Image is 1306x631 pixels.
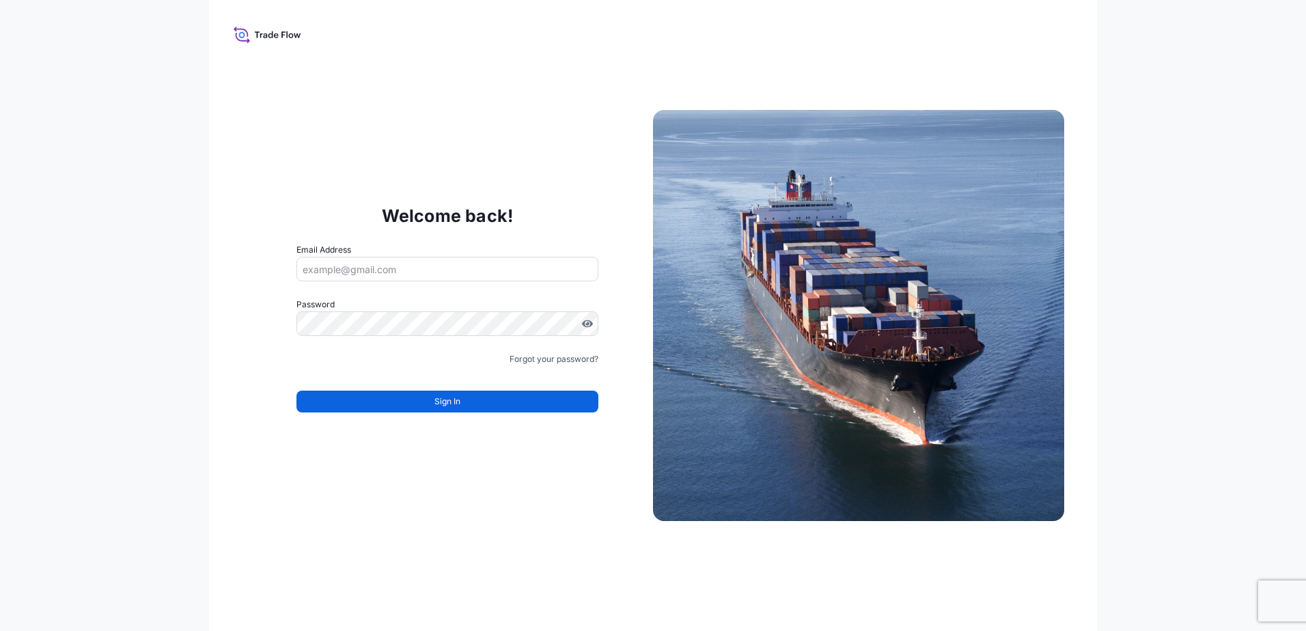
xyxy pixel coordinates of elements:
button: Show password [582,318,593,329]
img: Ship illustration [653,110,1064,521]
span: Sign In [434,395,460,408]
input: example@gmail.com [296,257,598,281]
label: Password [296,298,598,311]
label: Email Address [296,243,351,257]
p: Welcome back! [382,205,514,227]
a: Forgot your password? [510,352,598,366]
button: Sign In [296,391,598,412]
